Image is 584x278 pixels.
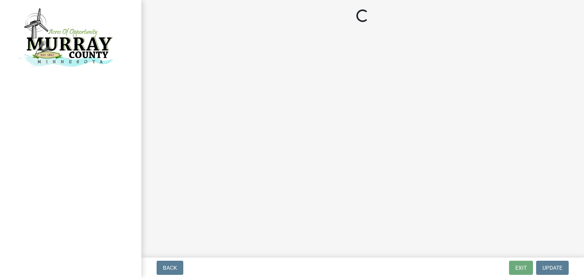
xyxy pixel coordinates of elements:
[542,265,562,271] span: Update
[157,261,183,275] button: Back
[163,265,177,271] span: Back
[509,261,533,275] button: Exit
[16,8,113,67] img: Murray County, Minnesota
[536,261,569,275] button: Update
